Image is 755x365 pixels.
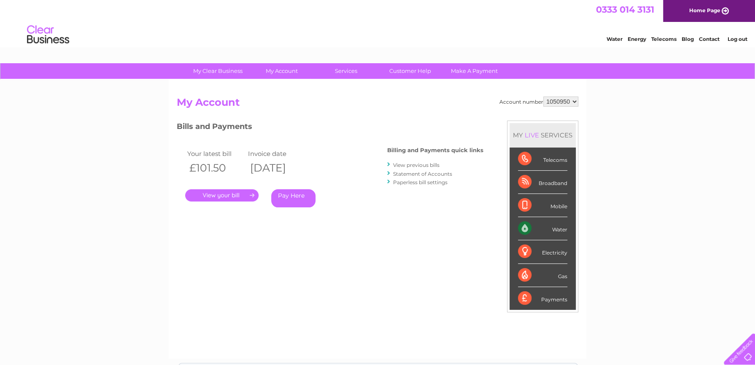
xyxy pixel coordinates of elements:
[246,148,307,159] td: Invoice date
[727,36,747,42] a: Log out
[518,194,567,217] div: Mobile
[440,63,509,79] a: Make A Payment
[387,147,483,153] h4: Billing and Payments quick links
[518,287,567,310] div: Payments
[607,36,623,42] a: Water
[179,5,577,41] div: Clear Business is a trading name of Verastar Limited (registered in [GEOGRAPHIC_DATA] No. 3667643...
[699,36,720,42] a: Contact
[185,148,246,159] td: Your latest bill
[682,36,694,42] a: Blog
[246,159,307,177] th: [DATE]
[518,171,567,194] div: Broadband
[183,63,253,79] a: My Clear Business
[596,4,654,15] a: 0333 014 3131
[271,189,315,207] a: Pay Here
[247,63,317,79] a: My Account
[27,22,70,48] img: logo.png
[177,97,578,113] h2: My Account
[311,63,381,79] a: Services
[510,123,576,147] div: MY SERVICES
[393,171,452,177] a: Statement of Accounts
[177,121,483,135] h3: Bills and Payments
[393,162,440,168] a: View previous bills
[523,131,541,139] div: LIVE
[518,148,567,171] div: Telecoms
[518,217,567,240] div: Water
[185,189,259,201] a: .
[628,36,646,42] a: Energy
[518,240,567,263] div: Electricity
[499,97,578,107] div: Account number
[518,264,567,287] div: Gas
[393,179,448,185] a: Paperless bill settings
[375,63,445,79] a: Customer Help
[185,159,246,177] th: £101.50
[651,36,677,42] a: Telecoms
